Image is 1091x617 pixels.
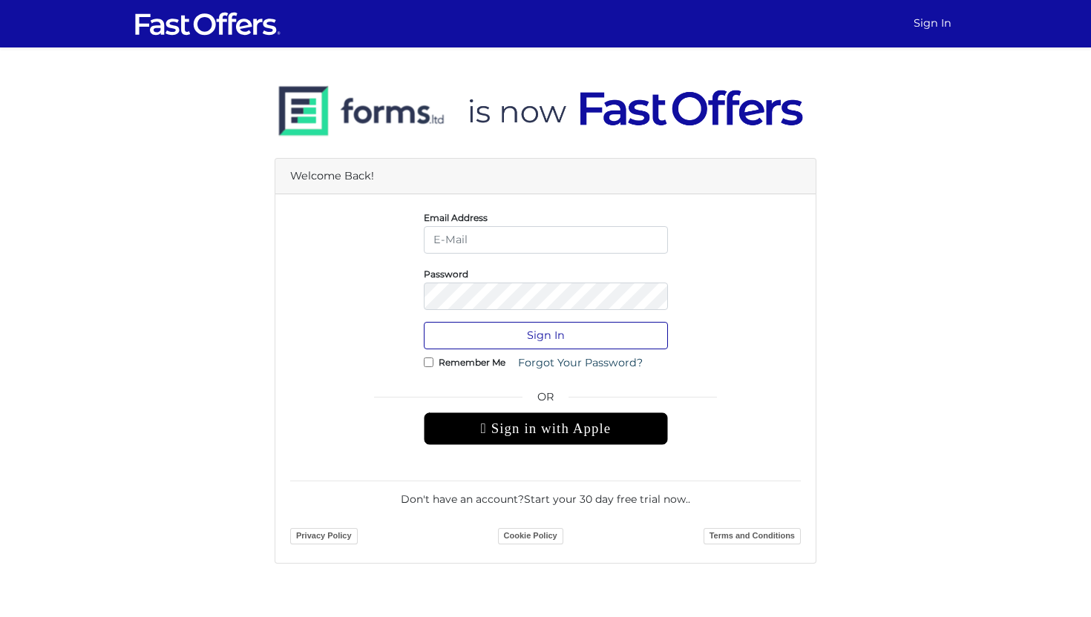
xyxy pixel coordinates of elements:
div: Don't have an account? . [290,481,801,507]
label: Remember Me [439,360,505,364]
label: Password [424,272,468,276]
a: Forgot Your Password? [508,349,652,377]
a: Sign In [908,9,957,38]
input: E-Mail [424,226,668,254]
label: Email Address [424,216,488,220]
a: Cookie Policy [498,528,563,544]
div: Welcome Back! [275,159,816,194]
a: Start your 30 day free trial now. [524,492,688,506]
a: Terms and Conditions [704,528,801,544]
button: Sign In [424,322,668,349]
a: Privacy Policy [290,528,358,544]
div: Sign in with Apple [424,412,668,445]
span: OR [424,389,668,412]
